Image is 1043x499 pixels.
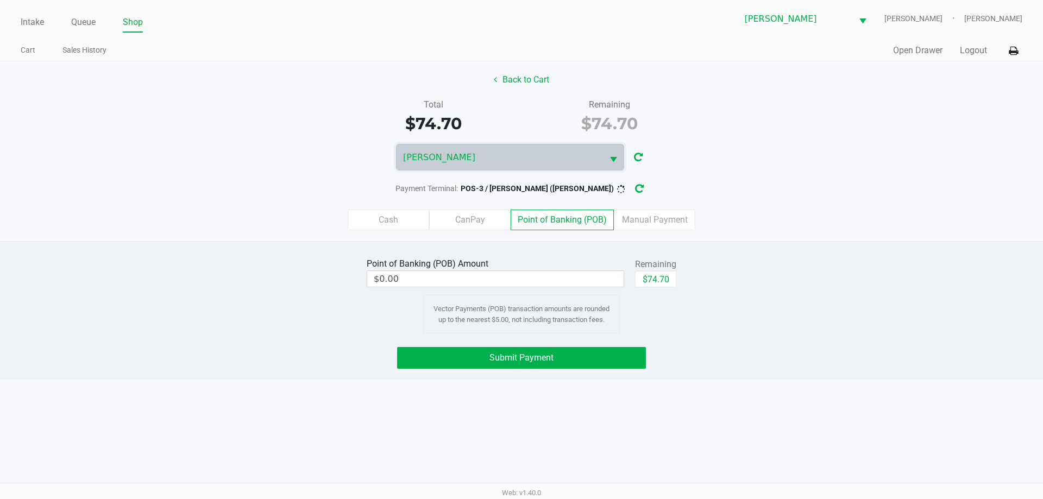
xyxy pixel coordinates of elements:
[395,184,458,193] span: Payment Terminal:
[964,13,1022,24] span: [PERSON_NAME]
[530,98,690,111] div: Remaining
[397,347,646,369] button: Submit Payment
[62,43,106,57] a: Sales History
[21,43,35,57] a: Cart
[21,15,44,30] a: Intake
[603,144,624,170] button: Select
[884,13,964,24] span: [PERSON_NAME]
[511,210,614,230] label: Point of Banking (POB)
[852,6,873,31] button: Select
[893,44,943,57] button: Open Drawer
[367,257,493,270] div: Point of Banking (POB) Amount
[502,489,541,497] span: Web: v1.40.0
[745,12,846,26] span: [PERSON_NAME]
[489,352,554,363] span: Submit Payment
[353,111,513,136] div: $74.70
[635,258,676,271] div: Remaining
[123,15,143,30] a: Shop
[353,98,513,111] div: Total
[348,210,429,230] label: Cash
[424,295,619,333] div: Vector Payments (POB) transaction amounts are rounded up to the nearest $5.00, not including tran...
[461,184,614,193] span: POS-3 / [PERSON_NAME] ([PERSON_NAME])
[71,15,96,30] a: Queue
[429,210,511,230] label: CanPay
[635,271,676,287] button: $74.70
[487,70,556,90] button: Back to Cart
[960,44,987,57] button: Logout
[614,210,695,230] label: Manual Payment
[403,151,596,164] span: [PERSON_NAME]
[530,111,690,136] div: $74.70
